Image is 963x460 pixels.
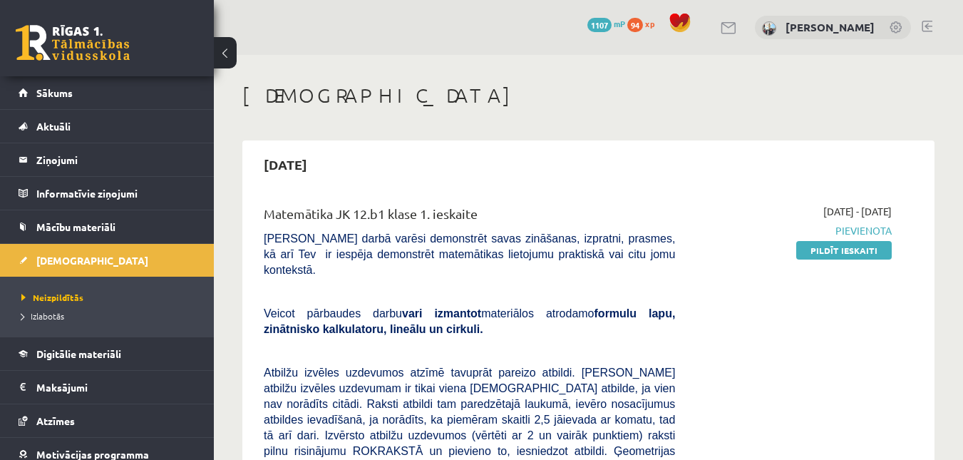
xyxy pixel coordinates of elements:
a: Maksājumi [19,371,196,404]
a: Rīgas 1. Tālmācības vidusskola [16,25,130,61]
span: [DATE] - [DATE] [823,204,892,219]
h1: [DEMOGRAPHIC_DATA] [242,83,934,108]
span: Digitālie materiāli [36,347,121,360]
a: Pildīt ieskaiti [796,241,892,260]
a: Sākums [19,76,196,109]
span: xp [645,18,654,29]
a: Informatīvie ziņojumi [19,177,196,210]
span: mP [614,18,625,29]
span: 1107 [587,18,612,32]
span: Izlabotās [21,310,64,322]
a: [PERSON_NAME] [786,20,875,34]
legend: Ziņojumi [36,143,196,176]
span: Sākums [36,86,73,99]
div: Matemātika JK 12.b1 klase 1. ieskaite [264,204,675,230]
a: Ziņojumi [19,143,196,176]
h2: [DATE] [249,148,321,181]
span: [PERSON_NAME] darbā varēsi demonstrēt savas zināšanas, izpratni, prasmes, kā arī Tev ir iespēja d... [264,232,675,276]
img: Daniela Brunava [762,21,776,36]
span: [DEMOGRAPHIC_DATA] [36,254,148,267]
span: Veicot pārbaudes darbu materiālos atrodamo [264,307,675,335]
a: Mācību materiāli [19,210,196,243]
span: Mācību materiāli [36,220,115,233]
legend: Maksājumi [36,371,196,404]
a: Izlabotās [21,310,200,322]
span: Atzīmes [36,414,75,427]
a: [DEMOGRAPHIC_DATA] [19,244,196,277]
span: Neizpildītās [21,292,83,303]
a: Aktuāli [19,110,196,143]
span: Aktuāli [36,120,71,133]
b: vari izmantot [402,307,481,320]
span: 94 [627,18,643,32]
a: Digitālie materiāli [19,337,196,370]
a: 94 xp [627,18,661,29]
a: Neizpildītās [21,291,200,304]
span: Pievienota [696,223,892,238]
a: 1107 mP [587,18,625,29]
a: Atzīmes [19,404,196,437]
legend: Informatīvie ziņojumi [36,177,196,210]
b: formulu lapu, zinātnisko kalkulatoru, lineālu un cirkuli. [264,307,675,335]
